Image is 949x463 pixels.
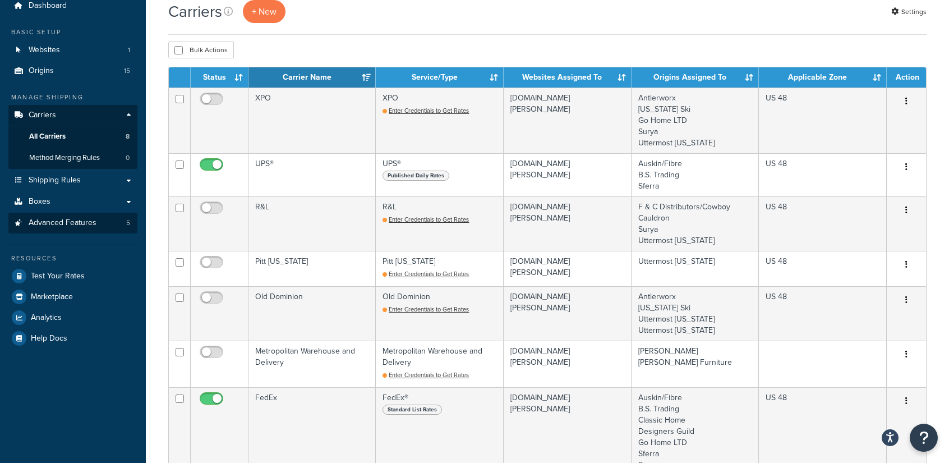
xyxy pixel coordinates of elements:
li: Websites [8,40,137,61]
span: Boxes [29,197,50,207]
th: Carrier Name: activate to sort column ascending [248,67,376,88]
td: [DOMAIN_NAME][PERSON_NAME] [504,251,632,286]
td: XPO [376,88,503,153]
td: Antlerworx [US_STATE] Ski Uttermost [US_STATE] Uttermost [US_STATE] [632,286,759,341]
a: Marketplace [8,287,137,307]
td: Pitt [US_STATE] [376,251,503,286]
td: [DOMAIN_NAME][PERSON_NAME] [504,286,632,341]
span: Marketplace [31,292,73,302]
span: Test Your Rates [31,272,85,281]
span: 5 [126,218,130,228]
li: Carriers [8,105,137,169]
span: All Carriers [29,132,66,141]
td: Metropolitan Warehouse and Delivery [248,341,376,387]
button: Bulk Actions [168,42,234,58]
a: Enter Credentials to Get Rates [383,305,469,314]
a: Enter Credentials to Get Rates [383,370,469,379]
button: Open Resource Center [910,424,938,452]
td: [DOMAIN_NAME][PERSON_NAME] [504,341,632,387]
span: Enter Credentials to Get Rates [389,215,469,224]
td: [DOMAIN_NAME][PERSON_NAME] [504,88,632,153]
span: 0 [126,153,130,163]
td: UPS® [376,153,503,196]
a: Test Your Rates [8,266,137,286]
li: Origins [8,61,137,81]
span: Websites [29,45,60,55]
div: Manage Shipping [8,93,137,102]
span: Published Daily Rates [383,171,449,181]
span: Shipping Rules [29,176,81,185]
div: Resources [8,254,137,263]
a: Enter Credentials to Get Rates [383,106,469,115]
a: Boxes [8,191,137,212]
td: US 48 [759,153,887,196]
div: Basic Setup [8,27,137,37]
li: All Carriers [8,126,137,147]
span: Standard List Rates [383,405,442,415]
td: Auskin/Fibre B.S. Trading Sferra [632,153,759,196]
a: Shipping Rules [8,170,137,191]
span: Help Docs [31,334,67,343]
a: Method Merging Rules 0 [8,148,137,168]
span: 15 [124,66,130,76]
th: Status: activate to sort column ascending [191,67,248,88]
th: Applicable Zone: activate to sort column ascending [759,67,887,88]
span: 8 [126,132,130,141]
span: 1 [128,45,130,55]
td: Old Dominion [376,286,503,341]
a: All Carriers 8 [8,126,137,147]
li: Advanced Features [8,213,137,233]
span: Dashboard [29,1,67,11]
span: Enter Credentials to Get Rates [389,106,469,115]
a: Settings [891,4,927,20]
th: Service/Type: activate to sort column ascending [376,67,503,88]
span: Analytics [31,313,62,323]
a: Websites 1 [8,40,137,61]
th: Origins Assigned To: activate to sort column ascending [632,67,759,88]
td: Old Dominion [248,286,376,341]
h1: Carriers [168,1,222,22]
td: US 48 [759,286,887,341]
span: Enter Credentials to Get Rates [389,305,469,314]
li: Method Merging Rules [8,148,137,168]
td: US 48 [759,88,887,153]
span: Advanced Features [29,218,96,228]
td: R&L [248,196,376,251]
th: Action [887,67,926,88]
a: Advanced Features 5 [8,213,137,233]
td: XPO [248,88,376,153]
td: [DOMAIN_NAME][PERSON_NAME] [504,196,632,251]
a: Analytics [8,308,137,328]
td: R&L [376,196,503,251]
span: Enter Credentials to Get Rates [389,269,469,278]
td: Pitt [US_STATE] [248,251,376,286]
td: US 48 [759,196,887,251]
td: [DOMAIN_NAME][PERSON_NAME] [504,153,632,196]
a: Origins 15 [8,61,137,81]
td: UPS® [248,153,376,196]
a: Help Docs [8,328,137,349]
span: Origins [29,66,54,76]
a: Carriers [8,105,137,126]
td: F & C Distributors/Cowboy Cauldron Surya Uttermost [US_STATE] [632,196,759,251]
span: Carriers [29,111,56,120]
td: [PERSON_NAME] [PERSON_NAME] Furniture [632,341,759,387]
th: Websites Assigned To: activate to sort column ascending [504,67,632,88]
td: Metropolitan Warehouse and Delivery [376,341,503,387]
td: US 48 [759,251,887,286]
td: Antlerworx [US_STATE] Ski Go Home LTD Surya Uttermost [US_STATE] [632,88,759,153]
a: Enter Credentials to Get Rates [383,215,469,224]
td: Uttermost [US_STATE] [632,251,759,286]
a: Enter Credentials to Get Rates [383,269,469,278]
span: Enter Credentials to Get Rates [389,370,469,379]
span: Method Merging Rules [29,153,100,163]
